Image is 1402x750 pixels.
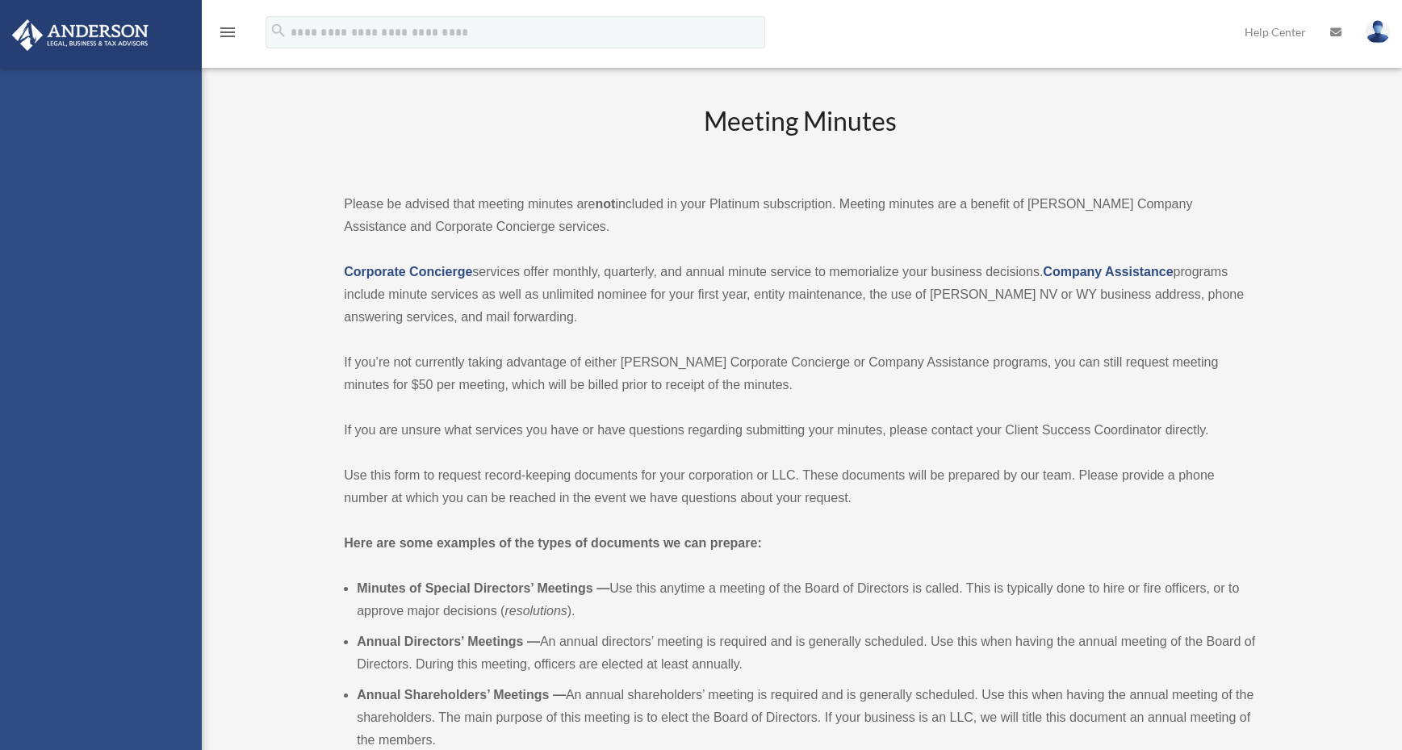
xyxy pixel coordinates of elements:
a: menu [218,28,237,42]
a: Company Assistance [1043,265,1173,279]
p: Please be advised that meeting minutes are included in your Platinum subscription. Meeting minute... [344,193,1256,238]
b: Annual Directors’ Meetings — [357,635,540,648]
b: Minutes of Special Directors’ Meetings — [357,581,609,595]
p: If you’re not currently taking advantage of either [PERSON_NAME] Corporate Concierge or Company A... [344,351,1256,396]
a: Corporate Concierge [344,265,472,279]
img: User Pic [1366,20,1390,44]
img: Anderson Advisors Platinum Portal [7,19,153,51]
li: Use this anytime a meeting of the Board of Directors is called. This is typically done to hire or... [357,577,1256,622]
strong: Here are some examples of the types of documents we can prepare: [344,536,762,550]
p: services offer monthly, quarterly, and annual minute service to memorialize your business decisio... [344,261,1256,329]
i: menu [218,23,237,42]
i: search [270,22,287,40]
h2: Meeting Minutes [344,103,1256,170]
strong: not [596,197,616,211]
li: An annual directors’ meeting is required and is generally scheduled. Use this when having the ann... [357,631,1256,676]
p: Use this form to request record-keeping documents for your corporation or LLC. These documents wi... [344,464,1256,509]
b: Annual Shareholders’ Meetings — [357,688,566,702]
p: If you are unsure what services you have or have questions regarding submitting your minutes, ple... [344,419,1256,442]
em: resolutions [504,604,567,618]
